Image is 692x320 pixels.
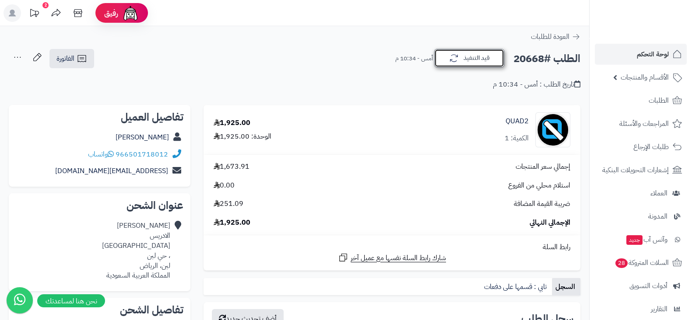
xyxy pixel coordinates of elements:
[88,149,114,160] a: واتساب
[56,53,74,64] span: الفاتورة
[595,275,687,296] a: أدوات التسويق
[513,50,580,68] h2: الطلب #20668
[16,112,183,122] h2: تفاصيل العميل
[648,210,667,223] span: المدونة
[536,112,570,147] img: no_image-90x90.png
[434,49,504,67] button: قيد التنفيذ
[595,44,687,65] a: لوحة التحكم
[595,229,687,250] a: وآتس آبجديد
[531,31,569,42] span: العودة للطلبات
[214,199,243,209] span: 251.09
[615,258,628,268] span: 28
[395,54,433,63] small: أمس - 10:34 م
[351,253,446,263] span: شارك رابط السلة نفسها مع عميل آخر
[595,206,687,227] a: المدونة
[23,4,45,24] a: تحديثات المنصة
[650,187,667,199] span: العملاء
[493,80,580,90] div: تاريخ الطلب : أمس - 10:34 م
[104,8,118,18] span: رفيق
[102,221,170,281] div: [PERSON_NAME] الادريس [GEOGRAPHIC_DATA] ، حي لبن لبن، الرياض المملكة العربية السعودية
[338,252,446,263] a: شارك رابط السلة نفسها مع عميل آخر
[214,162,249,172] span: 1,673.91
[651,303,667,315] span: التقارير
[633,141,669,153] span: طلبات الإرجاع
[214,181,235,191] span: 0.00
[16,200,183,211] h2: عنوان الشحن
[207,242,577,252] div: رابط السلة
[625,233,667,246] span: وآتس آب
[42,2,49,8] div: 2
[505,133,529,143] div: الكمية: 1
[514,199,570,209] span: ضريبة القيمة المضافة
[602,164,669,176] span: إشعارات التحويلات البنكية
[621,71,669,83] span: الأقسام والمنتجات
[55,166,168,176] a: [EMAIL_ADDRESS][DOMAIN_NAME]
[516,162,570,172] span: إجمالي سعر المنتجات
[506,116,529,126] a: QUAD2
[595,299,687,320] a: التقارير
[531,31,580,42] a: العودة للطلبات
[629,280,667,292] span: أدوات التسويق
[615,257,669,269] span: السلات المتروكة
[595,136,687,157] a: طلبات الإرجاع
[214,218,250,228] span: 1,925.00
[552,278,580,296] a: السجل
[122,4,139,22] img: ai-face.png
[595,113,687,134] a: المراجعات والأسئلة
[16,305,183,315] h2: تفاصيل الشحن
[214,132,271,142] div: الوحدة: 1,925.00
[49,49,94,68] a: الفاتورة
[595,90,687,111] a: الطلبات
[508,181,570,191] span: استلام محلي من الفروع
[637,48,669,60] span: لوحة التحكم
[595,183,687,204] a: العملاء
[116,149,168,160] a: 966501718012
[595,160,687,181] a: إشعارات التحويلات البنكية
[116,132,169,143] a: [PERSON_NAME]
[632,24,684,43] img: logo-2.png
[619,118,669,130] span: المراجعات والأسئلة
[530,218,570,228] span: الإجمالي النهائي
[481,278,552,296] a: تابي : قسمها على دفعات
[626,235,643,245] span: جديد
[649,94,669,107] span: الطلبات
[595,252,687,273] a: السلات المتروكة28
[214,118,250,128] div: 1,925.00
